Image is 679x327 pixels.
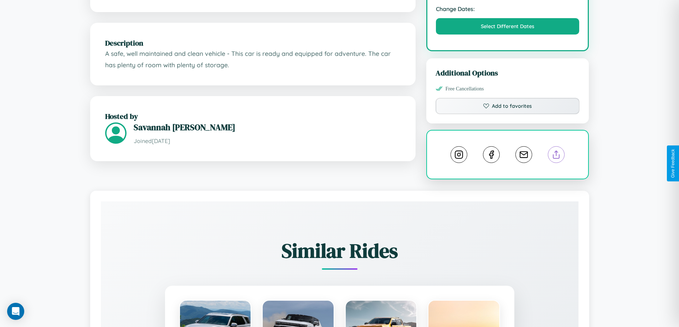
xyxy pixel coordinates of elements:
[436,5,580,12] strong: Change Dates:
[436,18,580,35] button: Select Different Dates
[670,149,675,178] div: Give Feedback
[105,48,401,70] p: A safe, well maintained and clean vehicle - This car is ready and equipped for adventure. The car...
[436,98,580,114] button: Add to favorites
[134,121,401,133] h3: Savannah [PERSON_NAME]
[134,136,401,146] p: Joined [DATE]
[105,38,401,48] h2: Description
[446,86,484,92] span: Free Cancellations
[436,68,580,78] h3: Additional Options
[126,237,554,264] h2: Similar Rides
[7,303,24,320] div: Open Intercom Messenger
[105,111,401,121] h2: Hosted by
